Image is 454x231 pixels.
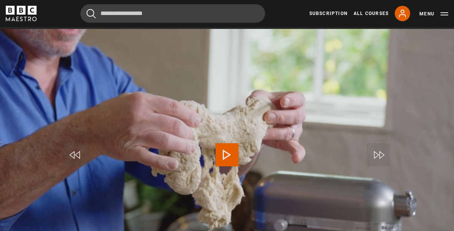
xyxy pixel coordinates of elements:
a: All Courses [354,10,389,17]
button: Submit the search query [87,9,96,18]
svg: BBC Maestro [6,6,37,21]
button: Toggle navigation [419,10,448,18]
input: Search [80,4,265,23]
a: Subscription [309,10,347,17]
